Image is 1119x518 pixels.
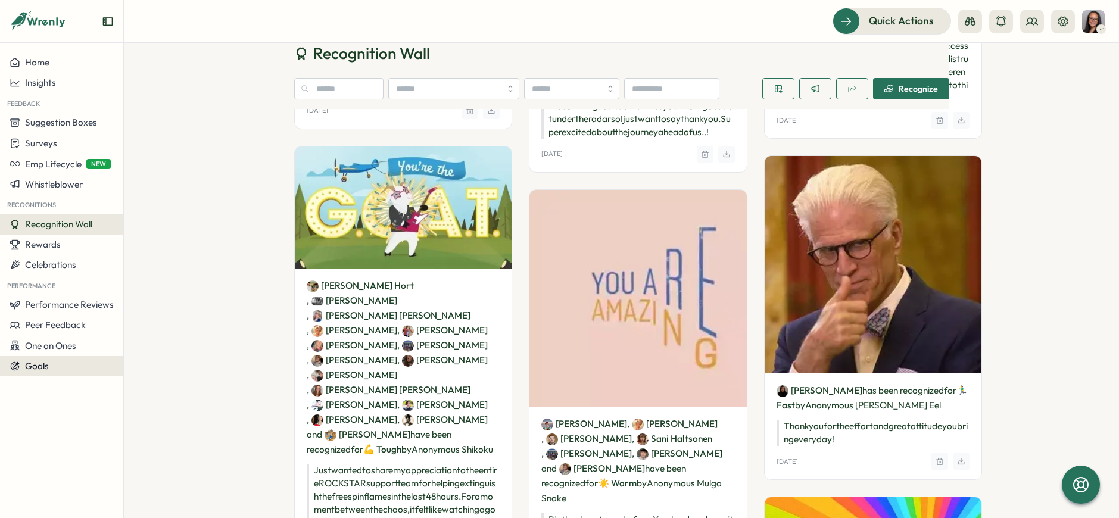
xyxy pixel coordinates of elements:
[311,369,397,382] a: Jordan Hort[PERSON_NAME]
[311,339,397,352] a: Stephanie Daniels[PERSON_NAME]
[307,279,414,292] a: Baily Hort[PERSON_NAME] Hort
[307,107,328,114] p: [DATE]
[598,478,637,489] span: ☀️ Warm
[637,432,712,445] a: Sani HaltsonenSani Haltsonen
[25,158,82,170] span: Emp Lifecycle
[307,338,397,352] span: ,
[311,325,323,337] img: Rose Lam
[637,448,649,460] img: Michael Waterhouse
[402,354,488,367] a: Maria Navarro[PERSON_NAME]
[363,444,401,455] span: 💪 Tough
[632,446,722,461] span: ,
[325,429,336,441] img: Catherine Kerslake
[311,370,323,382] img: Jordan Hort
[546,433,558,445] img: Steven Waterhouse
[402,325,414,337] img: Chase Sutton
[311,355,323,367] img: Joseph Davidoski
[397,397,488,412] span: ,
[25,179,83,190] span: Whistleblower
[307,352,397,367] span: ,
[25,239,61,250] span: Rewards
[777,458,798,466] p: [DATE]
[25,117,97,128] span: Suggestion Boxes
[559,462,645,475] a: Joseph Davidoski[PERSON_NAME]
[311,294,397,307] a: Brooke Hort[PERSON_NAME]
[944,385,956,396] span: for
[777,385,968,411] span: 🏃‍♂️ Fast
[541,446,632,461] span: ,
[25,299,114,310] span: Performance Reviews
[313,43,430,64] span: Recognition Wall
[546,432,632,445] a: Steven Waterhouse[PERSON_NAME]
[325,428,410,441] a: Catherine Kerslake[PERSON_NAME]
[25,57,49,68] span: Home
[25,340,76,351] span: One on Ones
[402,340,414,352] img: Eduardo Maldonado
[397,323,488,338] span: ,
[311,354,397,367] a: Joseph Davidoski[PERSON_NAME]
[25,319,86,330] span: Peer Feedback
[627,416,718,431] span: ,
[546,447,632,460] a: Eduardo Maldonado[PERSON_NAME]
[295,146,512,269] img: Recognition Image
[884,84,938,93] div: Recognize
[397,412,488,427] span: ,
[632,431,712,446] span: ,
[541,417,627,430] a: Johnny Huynh[PERSON_NAME]
[541,416,735,505] p: have been recognized by Anonymous Mulga Snake
[307,412,397,427] span: ,
[559,463,571,475] img: Joseph Davidoski
[311,295,323,307] img: Brooke Hort
[311,310,323,322] img: Lauren Lydia Queenie Witton
[102,15,114,27] button: Expand sidebar
[307,382,470,397] span: ,
[402,324,488,337] a: Chase Sutton[PERSON_NAME]
[307,323,397,338] span: ,
[402,398,488,411] a: Kevin Camacho Chaves[PERSON_NAME]
[402,339,488,352] a: Eduardo Maldonado[PERSON_NAME]
[307,308,470,323] span: ,
[307,293,397,308] span: ,
[869,13,934,29] span: Quick Actions
[777,383,970,413] p: has been recognized by Anonymous [PERSON_NAME] Eel
[541,431,632,446] span: ,
[529,190,747,407] img: Recognition Image
[632,419,644,430] img: Rose Lam
[311,413,397,426] a: Emilly Carvalho Aguiar[PERSON_NAME]
[765,156,982,373] img: Recognition Image
[307,428,322,441] span: and
[1082,10,1105,33] img: Natasha Whittaker
[777,384,862,397] a: Thayna[PERSON_NAME]
[637,447,722,460] a: Michael Waterhouse[PERSON_NAME]
[311,385,323,397] img: Julia Fernandes Afonso Cerantola
[311,309,470,322] a: Lauren Lydia Queenie Witton[PERSON_NAME] [PERSON_NAME]
[402,414,414,426] img: Arturo Gomez
[833,8,951,34] button: Quick Actions
[873,78,949,99] button: Recognize
[311,414,323,426] img: Emilly Carvalho Aguiar
[25,77,56,88] span: Insights
[541,462,557,475] span: and
[402,400,414,411] img: Kevin Camacho Chaves
[307,367,397,382] span: ,
[402,355,414,367] img: Maria Navarro
[25,138,57,149] span: Surveys
[25,219,92,230] span: Recognition Wall
[307,278,500,457] p: have been recognized by Anonymous Shikoku
[632,417,718,430] a: Rose Lam[PERSON_NAME]
[25,259,76,270] span: Celebrations
[402,413,488,426] a: Arturo Gomez[PERSON_NAME]
[311,400,323,411] img: Johanna Contiu
[541,150,563,158] p: [DATE]
[307,397,397,412] span: ,
[397,352,488,367] span: ,
[311,398,397,411] a: Johanna Contiu[PERSON_NAME]
[546,448,558,460] img: Eduardo Maldonado
[397,338,488,352] span: ,
[777,420,970,446] p: Thank you for the effort and great attitude you bring everyday!
[585,478,598,489] span: for
[311,383,470,397] a: Julia Fernandes Afonso Cerantola[PERSON_NAME] [PERSON_NAME]
[307,280,319,292] img: Baily Hort
[25,360,49,372] span: Goals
